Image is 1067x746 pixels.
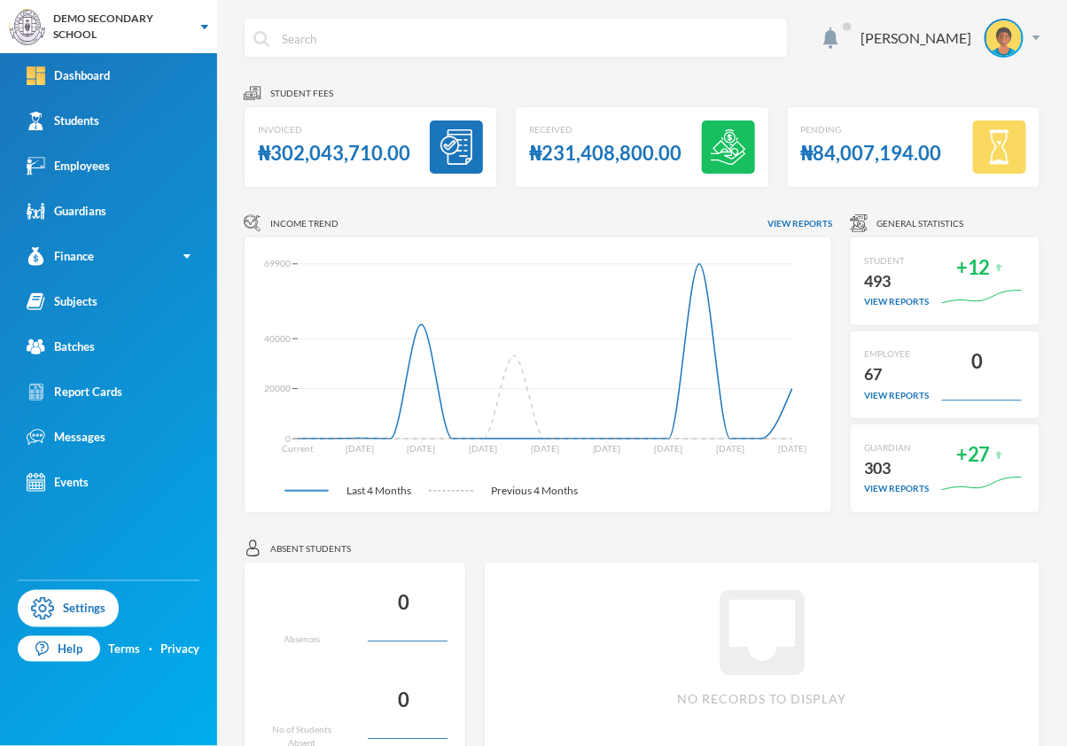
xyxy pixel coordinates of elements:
div: Report Cards [27,383,122,401]
div: 0 [398,683,409,718]
div: Events [27,473,89,492]
tspan: Current [282,443,314,454]
div: ₦84,007,194.00 [801,136,942,171]
tspan: [DATE] [716,443,744,454]
div: +12 [956,251,991,285]
div: Guardians [27,202,106,221]
div: GUARDIAN [864,441,929,455]
span: Last 4 Months [329,483,429,499]
tspan: 69900 [264,259,291,269]
div: 0 [972,345,984,379]
span: General Statistics [876,217,963,230]
div: Students [27,112,99,130]
tspan: 0 [285,433,291,444]
img: search [253,31,269,47]
span: Student fees [270,87,333,100]
span: Income Trend [270,217,339,230]
tspan: 40000 [264,333,291,344]
a: Help [18,636,100,663]
tspan: [DATE] [778,443,806,454]
div: Absences [284,633,321,646]
a: Privacy [160,641,199,658]
tspan: [DATE] [408,443,436,454]
div: 493 [864,268,929,296]
div: 67 [864,361,929,389]
div: Subjects [27,292,97,311]
div: Batches [27,338,95,356]
div: Pending [801,123,942,136]
div: EMPLOYEE [864,347,929,361]
div: Finance [27,247,94,266]
tspan: [DATE] [593,443,621,454]
div: Dashboard [27,66,110,85]
div: view reports [864,295,929,308]
div: 0 [398,586,409,620]
span: No records to display [678,689,847,708]
div: view reports [864,389,929,402]
span: Previous 4 Months [473,483,596,499]
div: 303 [864,455,929,483]
img: STUDENT [986,20,1022,56]
a: Pending₦84,007,194.00 [787,106,1040,188]
div: ₦302,043,710.00 [258,136,410,171]
a: Terms [108,641,140,658]
i: inbox [705,576,819,689]
div: Employees [27,157,110,175]
tspan: [DATE] [346,443,374,454]
a: Settings [18,590,119,627]
div: Messages [27,428,105,447]
div: [PERSON_NAME] [861,27,971,49]
span: View reports [767,217,832,230]
div: ₦231,408,800.00 [529,136,681,171]
tspan: 20000 [264,383,291,393]
div: +27 [956,438,991,472]
div: DEMO SECONDARY SCHOOL [53,11,183,43]
img: logo [10,10,45,45]
tspan: [DATE] [531,443,559,454]
div: STUDENT [864,254,929,268]
tspan: [DATE] [655,443,683,454]
input: Search [280,19,778,58]
span: Absent students [270,542,351,556]
tspan: [DATE] [469,443,497,454]
div: Invoiced [258,123,410,136]
div: · [149,641,152,658]
div: view reports [864,482,929,495]
a: Invoiced₦302,043,710.00 [244,106,497,188]
div: Received [529,123,681,136]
